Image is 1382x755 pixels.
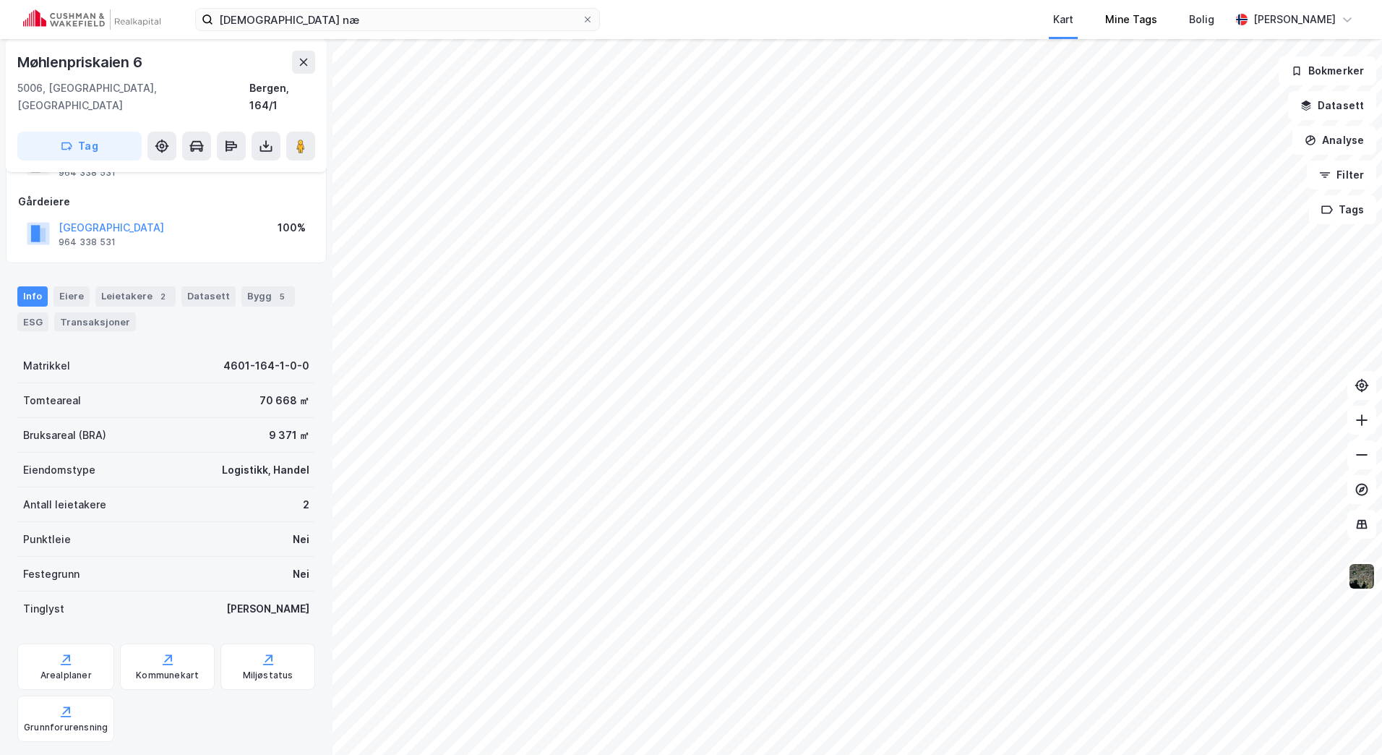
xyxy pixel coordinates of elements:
[1307,161,1376,189] button: Filter
[23,392,81,409] div: Tomteareal
[59,167,116,179] div: 964 338 531
[1288,91,1376,120] button: Datasett
[1189,11,1214,28] div: Bolig
[181,286,236,307] div: Datasett
[23,531,71,548] div: Punktleie
[23,427,106,444] div: Bruksareal (BRA)
[40,670,92,681] div: Arealplaner
[23,461,95,479] div: Eiendomstype
[17,80,249,114] div: 5006, [GEOGRAPHIC_DATA], [GEOGRAPHIC_DATA]
[23,496,106,513] div: Antall leietakere
[243,670,293,681] div: Miljøstatus
[136,670,199,681] div: Kommunekart
[241,286,295,307] div: Bygg
[17,51,145,74] div: Møhlenpriskaien 6
[1292,126,1376,155] button: Analyse
[226,600,309,618] div: [PERSON_NAME]
[53,286,90,307] div: Eiere
[222,461,309,479] div: Logistikk, Handel
[1310,686,1382,755] iframe: Chat Widget
[155,289,170,304] div: 2
[303,496,309,513] div: 2
[17,132,142,161] button: Tag
[23,600,64,618] div: Tinglyst
[259,392,309,409] div: 70 668 ㎡
[23,9,160,30] img: cushman-wakefield-realkapital-logo.202ea83816669bd177139c58696a8fa1.svg
[1310,686,1382,755] div: Kontrollprogram for chat
[95,286,176,307] div: Leietakere
[275,289,289,304] div: 5
[23,566,80,583] div: Festegrunn
[24,722,108,733] div: Grunnforurensning
[293,566,309,583] div: Nei
[249,80,315,114] div: Bergen, 164/1
[23,357,70,375] div: Matrikkel
[278,219,306,236] div: 100%
[59,236,116,248] div: 964 338 531
[17,286,48,307] div: Info
[1053,11,1073,28] div: Kart
[1105,11,1157,28] div: Mine Tags
[1279,56,1376,85] button: Bokmerker
[17,312,48,331] div: ESG
[1348,563,1375,590] img: 9k=
[18,193,314,210] div: Gårdeiere
[269,427,309,444] div: 9 371 ㎡
[1309,195,1376,224] button: Tags
[1253,11,1336,28] div: [PERSON_NAME]
[223,357,309,375] div: 4601-164-1-0-0
[293,531,309,548] div: Nei
[54,312,136,331] div: Transaksjoner
[213,9,582,30] input: Søk på adresse, matrikkel, gårdeiere, leietakere eller personer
